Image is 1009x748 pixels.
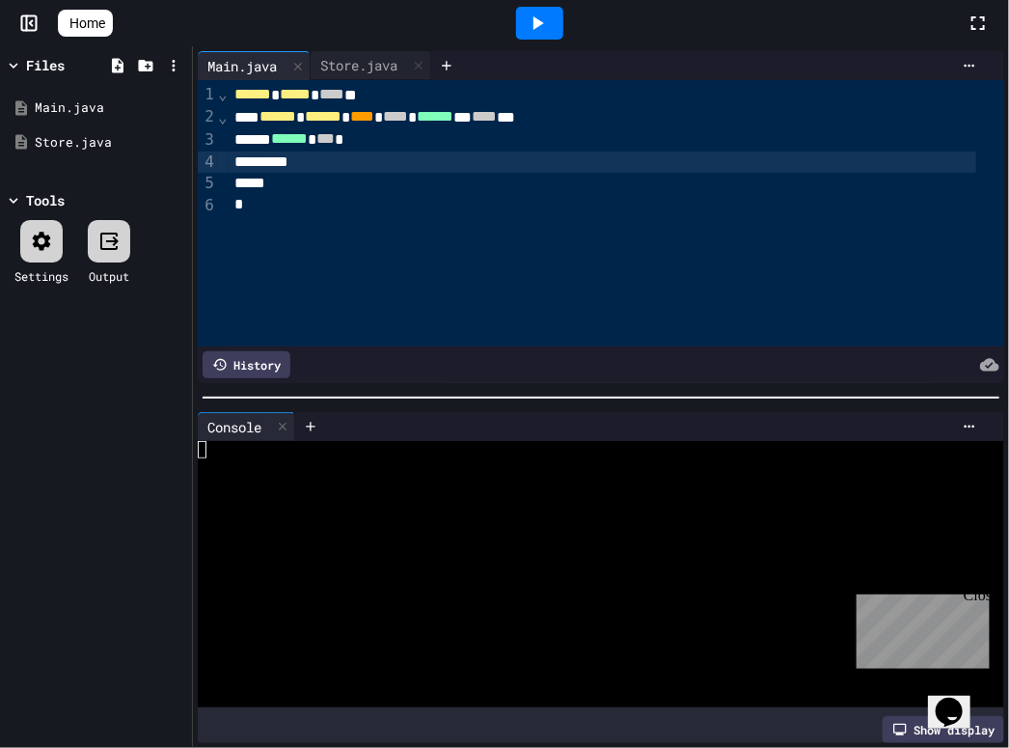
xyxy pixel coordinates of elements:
[198,56,286,76] div: Main.java
[69,14,105,33] span: Home
[35,98,185,118] div: Main.java
[217,85,229,103] span: Fold line
[883,716,1004,743] div: Show display
[26,190,65,210] div: Tools
[198,173,217,194] div: 5
[928,671,990,729] iframe: chat widget
[198,106,217,128] div: 2
[198,129,217,152] div: 3
[198,417,271,437] div: Console
[311,51,431,80] div: Store.java
[35,133,185,152] div: Store.java
[26,55,65,75] div: Files
[8,8,133,123] div: Chat with us now!Close
[198,412,295,441] div: Console
[203,351,290,378] div: History
[198,84,217,106] div: 1
[89,267,129,285] div: Output
[217,108,229,126] span: Fold line
[58,10,113,37] a: Home
[849,587,990,669] iframe: chat widget
[198,152,217,173] div: 4
[198,51,311,80] div: Main.java
[198,195,217,216] div: 6
[311,55,407,75] div: Store.java
[14,267,68,285] div: Settings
